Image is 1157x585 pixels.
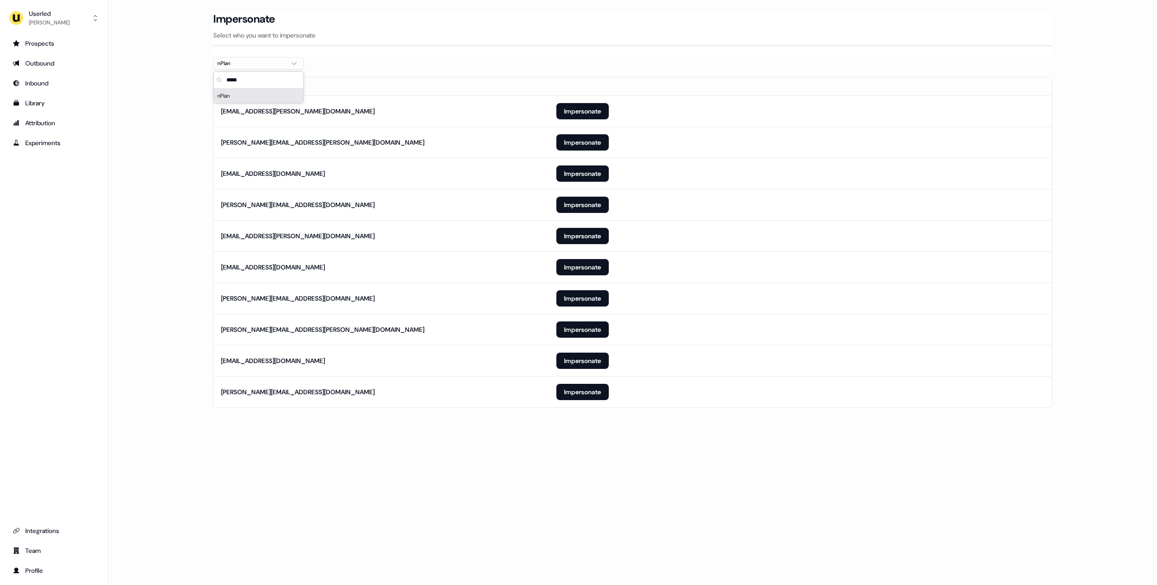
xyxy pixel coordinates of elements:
a: Go to profile [7,563,101,578]
div: [EMAIL_ADDRESS][PERSON_NAME][DOMAIN_NAME] [221,107,375,116]
button: Userled[PERSON_NAME] [7,7,101,29]
button: Impersonate [556,321,609,338]
div: Experiments [13,138,95,147]
a: Go to attribution [7,116,101,130]
div: nPlan [217,59,285,68]
div: Inbound [13,79,95,88]
a: Go to templates [7,96,101,110]
button: Impersonate [556,259,609,275]
div: nPlan [214,89,303,103]
button: Impersonate [556,290,609,307]
div: [PERSON_NAME][EMAIL_ADDRESS][DOMAIN_NAME] [221,387,375,396]
div: [EMAIL_ADDRESS][PERSON_NAME][DOMAIN_NAME] [221,231,375,241]
button: Impersonate [556,197,609,213]
div: Library [13,99,95,108]
div: Outbound [13,59,95,68]
button: Impersonate [556,353,609,369]
button: nPlan [213,57,304,70]
p: Select who you want to impersonate [213,31,1052,40]
div: [EMAIL_ADDRESS][DOMAIN_NAME] [221,169,325,178]
a: Go to outbound experience [7,56,101,71]
div: Team [13,546,95,555]
a: Go to prospects [7,36,101,51]
div: [PERSON_NAME][EMAIL_ADDRESS][DOMAIN_NAME] [221,294,375,303]
button: Impersonate [556,103,609,119]
a: Go to integrations [7,524,101,538]
div: Integrations [13,526,95,535]
button: Impersonate [556,228,609,244]
a: Go to Inbound [7,76,101,90]
div: [PERSON_NAME][EMAIL_ADDRESS][PERSON_NAME][DOMAIN_NAME] [221,325,424,334]
div: [EMAIL_ADDRESS][DOMAIN_NAME] [221,356,325,365]
div: Profile [13,566,95,575]
div: Attribution [13,118,95,127]
button: Impersonate [556,384,609,400]
a: Go to team [7,543,101,558]
button: Impersonate [556,134,609,151]
div: Userled [29,9,70,18]
div: [PERSON_NAME][EMAIL_ADDRESS][PERSON_NAME][DOMAIN_NAME] [221,138,424,147]
button: Impersonate [556,165,609,182]
th: Email [214,77,549,95]
div: [PERSON_NAME] [29,18,70,27]
h3: Impersonate [213,12,275,26]
div: [EMAIL_ADDRESS][DOMAIN_NAME] [221,263,325,272]
div: Prospects [13,39,95,48]
div: [PERSON_NAME][EMAIL_ADDRESS][DOMAIN_NAME] [221,200,375,209]
a: Go to experiments [7,136,101,150]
